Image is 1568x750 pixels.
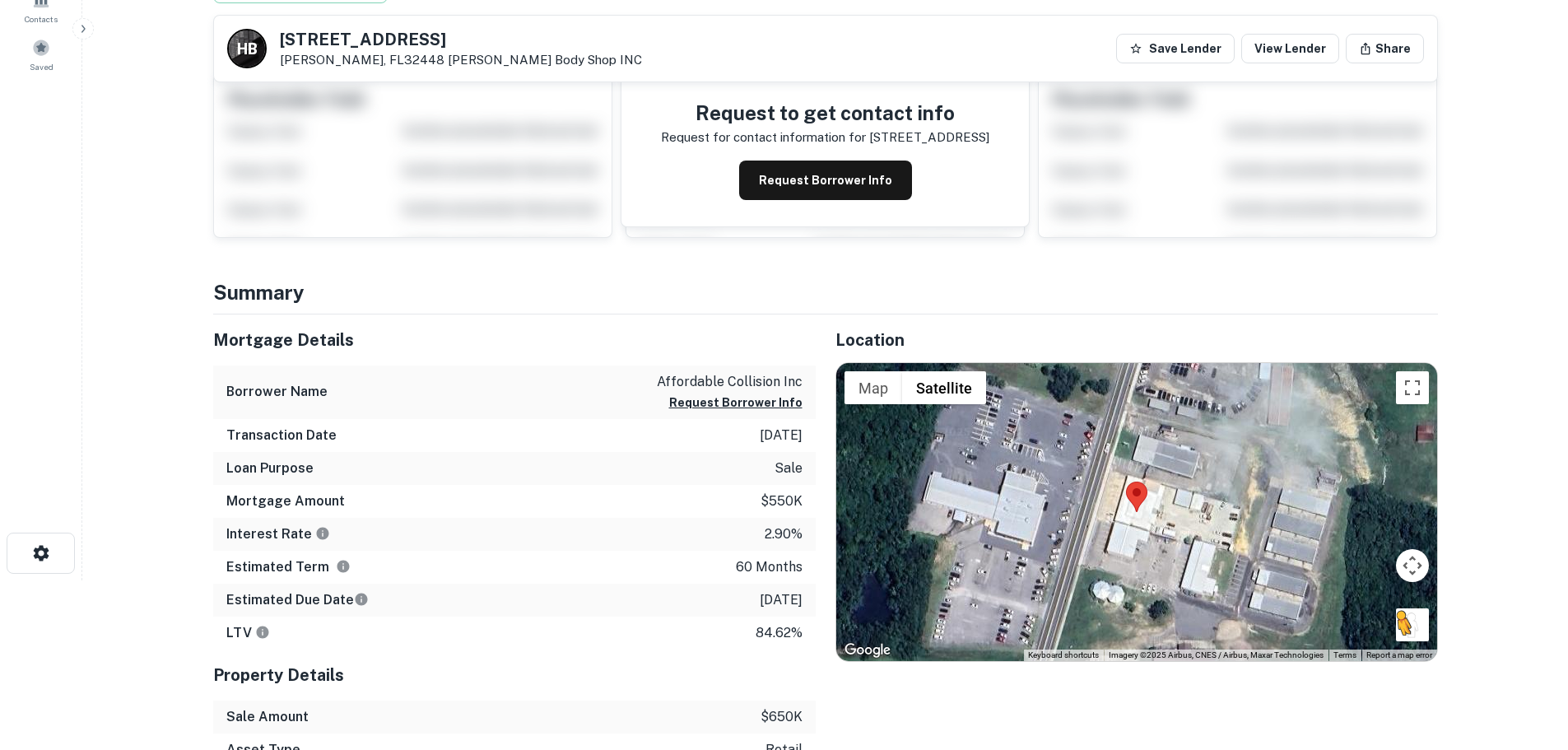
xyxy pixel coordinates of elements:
h6: Estimated Term [226,557,351,577]
button: Show satellite imagery [902,371,986,404]
a: H B [227,29,267,68]
iframe: Chat Widget [1486,618,1568,697]
button: Toggle fullscreen view [1396,371,1429,404]
svg: LTVs displayed on the website are for informational purposes only and may be reported incorrectly... [255,625,270,640]
h6: Sale Amount [226,707,309,727]
button: Save Lender [1116,34,1235,63]
p: sale [775,459,803,478]
svg: The interest rates displayed on the website are for informational purposes only and may be report... [315,526,330,541]
h6: Transaction Date [226,426,337,445]
h4: Summary [213,277,1438,307]
p: [PERSON_NAME], FL32448 [280,53,642,68]
p: H B [237,38,256,60]
h6: Loan Purpose [226,459,314,478]
p: Request for contact information for [661,128,866,147]
h5: Property Details [213,663,816,687]
h4: Request to get contact info [661,98,989,128]
h5: [STREET_ADDRESS] [280,31,642,48]
p: 60 months [736,557,803,577]
a: Report a map error [1366,650,1432,659]
p: $550k [761,491,803,511]
button: Request Borrower Info [669,393,803,412]
p: affordable collision inc [657,372,803,392]
img: Google [840,640,895,661]
a: [PERSON_NAME] Body Shop INC [448,53,642,67]
button: Drag Pegman onto the map to open Street View [1396,608,1429,641]
h6: Estimated Due Date [226,590,369,610]
p: [DATE] [760,426,803,445]
a: Open this area in Google Maps (opens a new window) [840,640,895,661]
h6: LTV [226,623,270,643]
h5: Location [835,328,1438,352]
span: Contacts [25,12,58,26]
button: Map camera controls [1396,549,1429,582]
p: 2.90% [765,524,803,544]
p: [DATE] [760,590,803,610]
button: Show street map [844,371,902,404]
button: Keyboard shortcuts [1028,650,1099,661]
a: Terms (opens in new tab) [1333,650,1356,659]
h6: Mortgage Amount [226,491,345,511]
svg: Term is based on a standard schedule for this type of loan. [336,559,351,574]
a: Saved [5,32,77,77]
svg: Estimate is based on a standard schedule for this type of loan. [354,592,369,607]
p: $650k [761,707,803,727]
button: Share [1346,34,1424,63]
button: Request Borrower Info [739,161,912,200]
h5: Mortgage Details [213,328,816,352]
h6: Borrower Name [226,382,328,402]
h6: Interest Rate [226,524,330,544]
span: Saved [30,60,54,73]
p: [STREET_ADDRESS] [869,128,989,147]
a: View Lender [1241,34,1339,63]
p: 84.62% [756,623,803,643]
span: Imagery ©2025 Airbus, CNES / Airbus, Maxar Technologies [1109,650,1324,659]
